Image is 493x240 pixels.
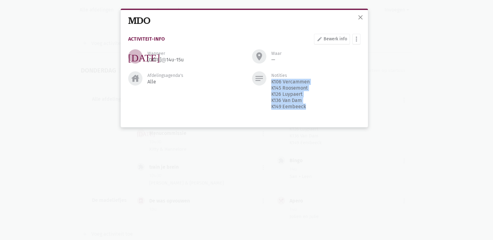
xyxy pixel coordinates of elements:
[271,57,275,63] div: —
[271,73,287,79] div: Notities
[147,73,183,79] div: Afdelingsagenda's
[128,37,165,41] div: Activiteit-info
[147,79,156,85] div: Alle
[161,57,166,63] span: @
[314,34,350,44] a: Bewerk info
[254,73,264,83] i: notes
[147,51,165,57] div: Wanneer
[128,14,151,27] a: MDO
[254,51,264,61] i: room
[128,51,160,61] i: [DATE]
[354,11,367,25] button: sluiten
[271,79,310,110] div: K106 Vercammen K145 Roosemont K126 Luypaert K136 Van Dam K149 Eembeeck
[317,36,322,42] i: edit
[130,73,140,83] i: house
[147,57,184,63] div: [DATE] 14u 15u
[174,57,176,63] span: –
[271,51,281,57] div: Waar
[357,14,364,21] span: close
